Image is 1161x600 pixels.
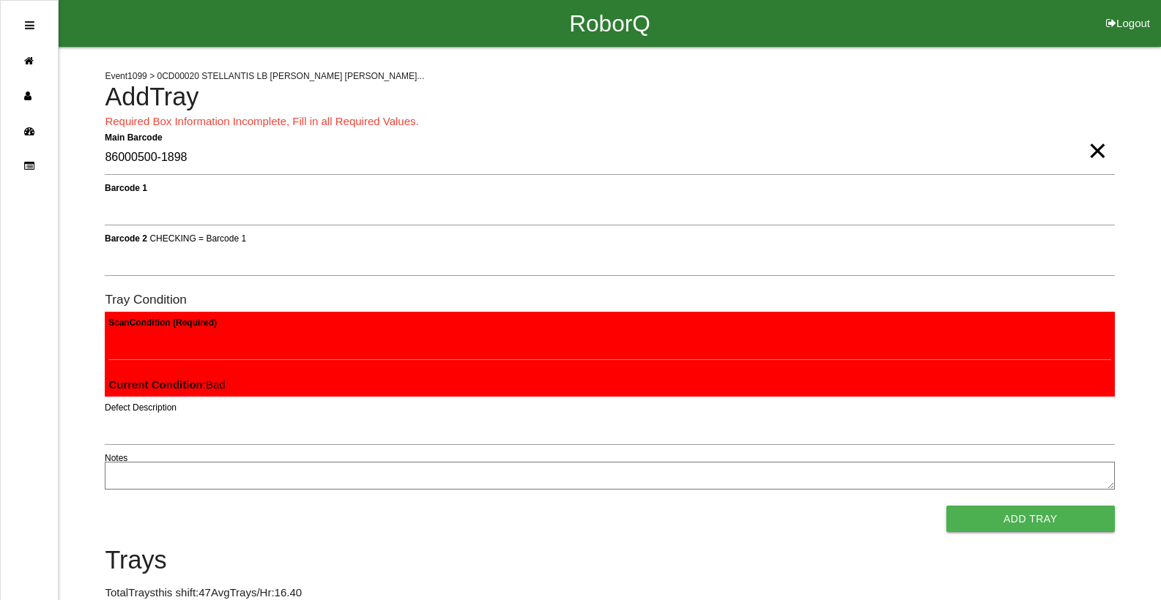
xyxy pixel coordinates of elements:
[105,401,177,414] label: Defect Description
[105,182,147,192] b: Barcode 1
[150,233,247,243] span: CHECKING = Barcode 1
[108,317,217,327] b: Scan Condition (Required)
[105,451,127,465] label: Notes
[108,378,225,391] span: : Bad
[1088,121,1107,151] span: Clear Input
[105,113,1114,130] p: Required Box Information Incomplete, Fill in all Required Values.
[105,71,424,81] span: Event 1099 > 0CD00020 STELLANTIS LB [PERSON_NAME] [PERSON_NAME]...
[105,141,1114,175] input: Required
[105,293,1114,307] h6: Tray Condition
[105,132,163,142] b: Main Barcode
[25,8,34,43] div: Open
[105,83,1114,111] h4: Add Tray
[105,233,147,243] b: Barcode 2
[946,506,1115,532] button: Add Tray
[108,378,202,391] b: Current Condition
[105,547,1114,574] h4: Trays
